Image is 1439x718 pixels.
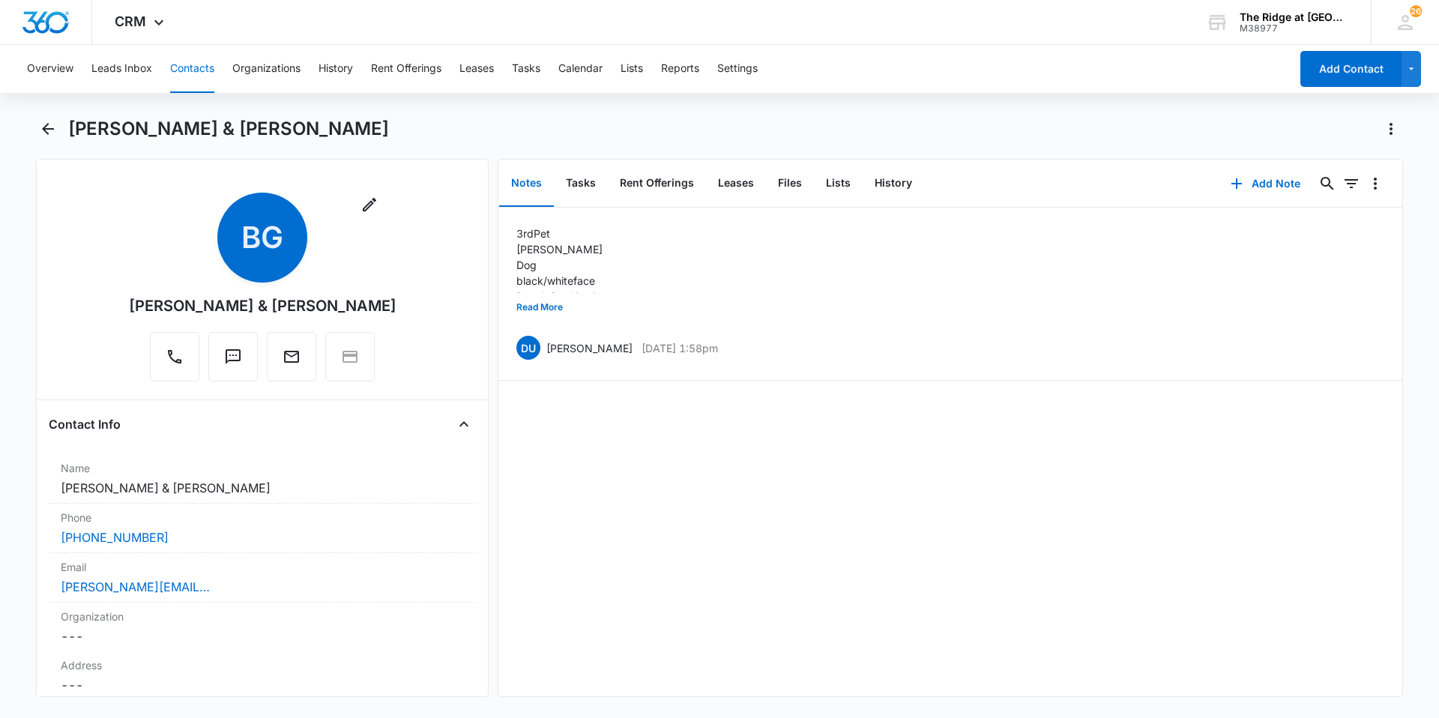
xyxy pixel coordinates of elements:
[61,479,464,497] dd: [PERSON_NAME] & [PERSON_NAME]
[49,651,476,701] div: Address---
[1339,172,1363,196] button: Filters
[554,160,608,207] button: Tasks
[217,193,307,283] span: BG
[766,160,814,207] button: Files
[516,257,693,273] p: Dog
[558,45,603,93] button: Calendar
[516,273,693,289] p: black/white face
[1240,23,1349,34] div: account id
[717,45,758,93] button: Settings
[452,412,476,436] button: Close
[371,45,441,93] button: Rent Offerings
[1216,166,1315,202] button: Add Note
[516,226,693,241] p: 3rd Pet
[61,460,464,476] label: Name
[863,160,924,207] button: History
[61,627,464,645] dd: ---
[706,160,766,207] button: Leases
[61,578,211,596] a: [PERSON_NAME][EMAIL_ADDRESS][DOMAIN_NAME]
[27,45,73,93] button: Overview
[642,340,718,356] p: [DATE] 1:58pm
[61,510,464,525] label: Phone
[68,118,389,140] h1: [PERSON_NAME] & [PERSON_NAME]
[516,241,693,257] p: [PERSON_NAME]
[61,559,464,575] label: Email
[1315,172,1339,196] button: Search...
[115,13,146,29] span: CRM
[208,355,258,368] a: Text
[267,332,316,381] button: Email
[499,160,554,207] button: Notes
[621,45,643,93] button: Lists
[1379,117,1403,141] button: Actions
[61,676,464,694] dd: ---
[459,45,494,93] button: Leases
[1363,172,1387,196] button: Overflow Menu
[546,340,633,356] p: [PERSON_NAME]
[150,332,199,381] button: Call
[1410,5,1422,17] span: 26
[1410,5,1422,17] div: notifications count
[1240,11,1349,23] div: account name
[608,160,706,207] button: Rent Offerings
[49,454,476,504] div: Name[PERSON_NAME] & [PERSON_NAME]
[150,355,199,368] a: Call
[91,45,152,93] button: Leads Inbox
[661,45,699,93] button: Reports
[516,289,693,304] p: Beagle/yorkie mix
[49,603,476,651] div: Organization---
[49,415,121,433] h4: Contact Info
[1300,51,1402,87] button: Add Contact
[49,504,476,553] div: Phone[PHONE_NUMBER]
[232,45,301,93] button: Organizations
[208,332,258,381] button: Text
[129,295,396,317] div: [PERSON_NAME] & [PERSON_NAME]
[36,117,59,141] button: Back
[61,609,464,624] label: Organization
[61,528,169,546] a: [PHONE_NUMBER]
[516,293,563,322] button: Read More
[319,45,353,93] button: History
[516,336,540,360] span: DU
[49,553,476,603] div: Email[PERSON_NAME][EMAIL_ADDRESS][DOMAIN_NAME]
[267,355,316,368] a: Email
[170,45,214,93] button: Contacts
[512,45,540,93] button: Tasks
[61,657,464,673] label: Address
[814,160,863,207] button: Lists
